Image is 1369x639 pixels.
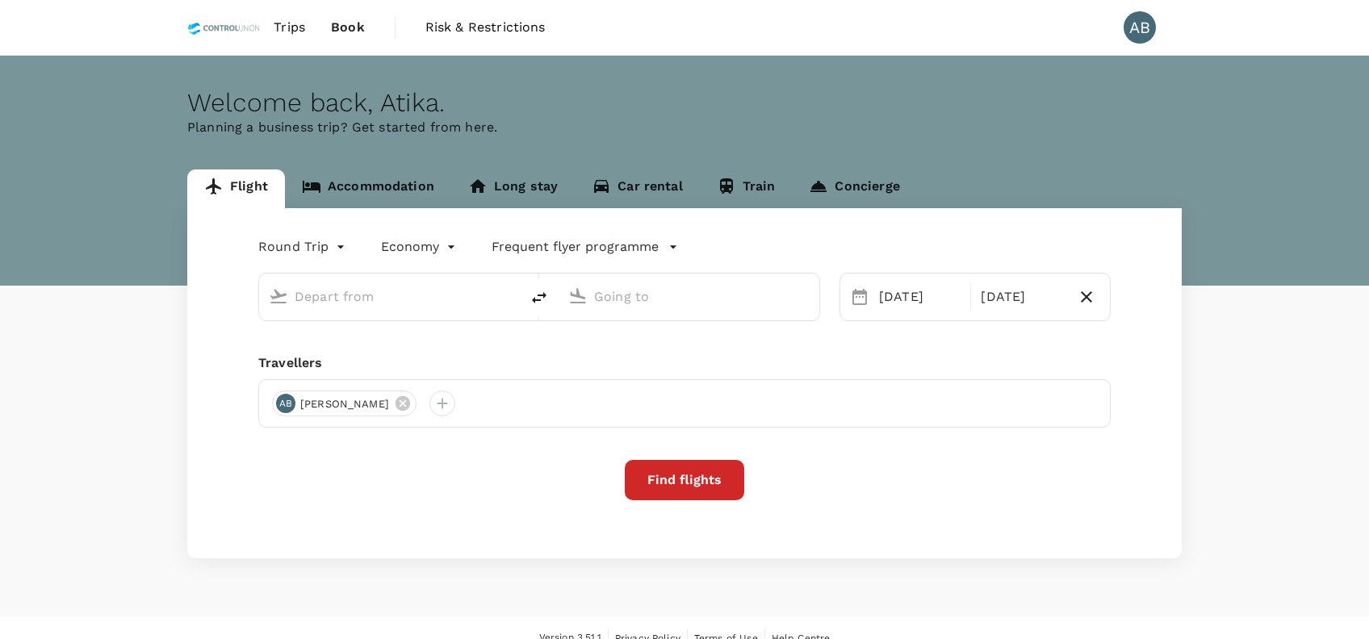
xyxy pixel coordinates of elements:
span: [PERSON_NAME] [291,396,399,412]
a: Long stay [451,169,575,208]
div: [DATE] [974,281,1069,313]
div: Economy [381,234,459,260]
input: Going to [594,284,785,309]
span: Trips [274,18,305,37]
p: Frequent flyer programme [492,237,659,257]
span: Risk & Restrictions [425,18,546,37]
button: Open [808,294,811,298]
span: Book [331,18,365,37]
div: [DATE] [873,281,967,313]
div: AB[PERSON_NAME] [272,390,417,416]
a: Train [700,169,793,208]
div: Travellers [258,353,1111,373]
a: Concierge [792,169,916,208]
input: Depart from [295,284,486,309]
a: Flight [187,169,285,208]
img: Control Union Malaysia Sdn. Bhd. [187,10,261,45]
button: Open [509,294,512,298]
div: AB [276,394,295,413]
div: AB [1124,11,1156,44]
div: Round Trip [258,234,349,260]
div: Welcome back , Atika . [187,88,1182,118]
a: Accommodation [285,169,451,208]
button: Find flights [625,460,744,500]
a: Car rental [575,169,700,208]
p: Planning a business trip? Get started from here. [187,118,1182,137]
button: Frequent flyer programme [492,237,678,257]
button: delete [520,278,559,317]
